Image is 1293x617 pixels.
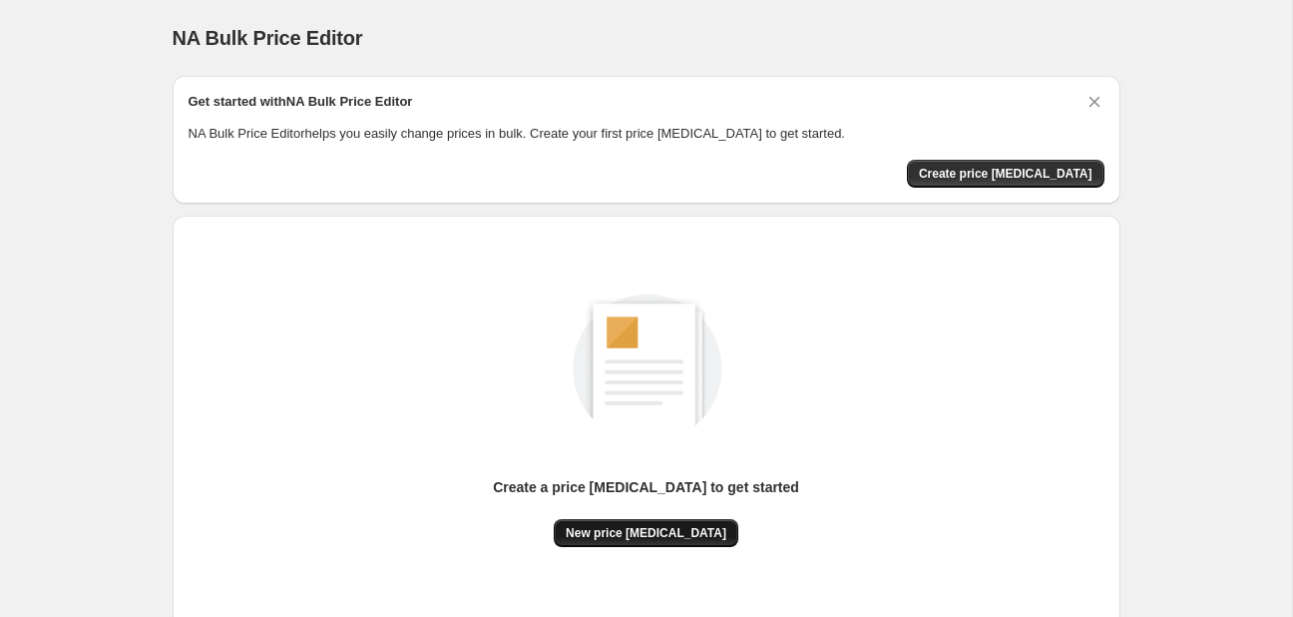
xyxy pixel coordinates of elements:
[554,519,738,547] button: New price [MEDICAL_DATA]
[1084,92,1104,112] button: Dismiss card
[566,525,726,541] span: New price [MEDICAL_DATA]
[919,166,1092,182] span: Create price [MEDICAL_DATA]
[907,160,1104,188] button: Create price change job
[189,92,413,112] h2: Get started with NA Bulk Price Editor
[493,477,799,497] p: Create a price [MEDICAL_DATA] to get started
[173,27,363,49] span: NA Bulk Price Editor
[189,124,1104,144] p: NA Bulk Price Editor helps you easily change prices in bulk. Create your first price [MEDICAL_DAT...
